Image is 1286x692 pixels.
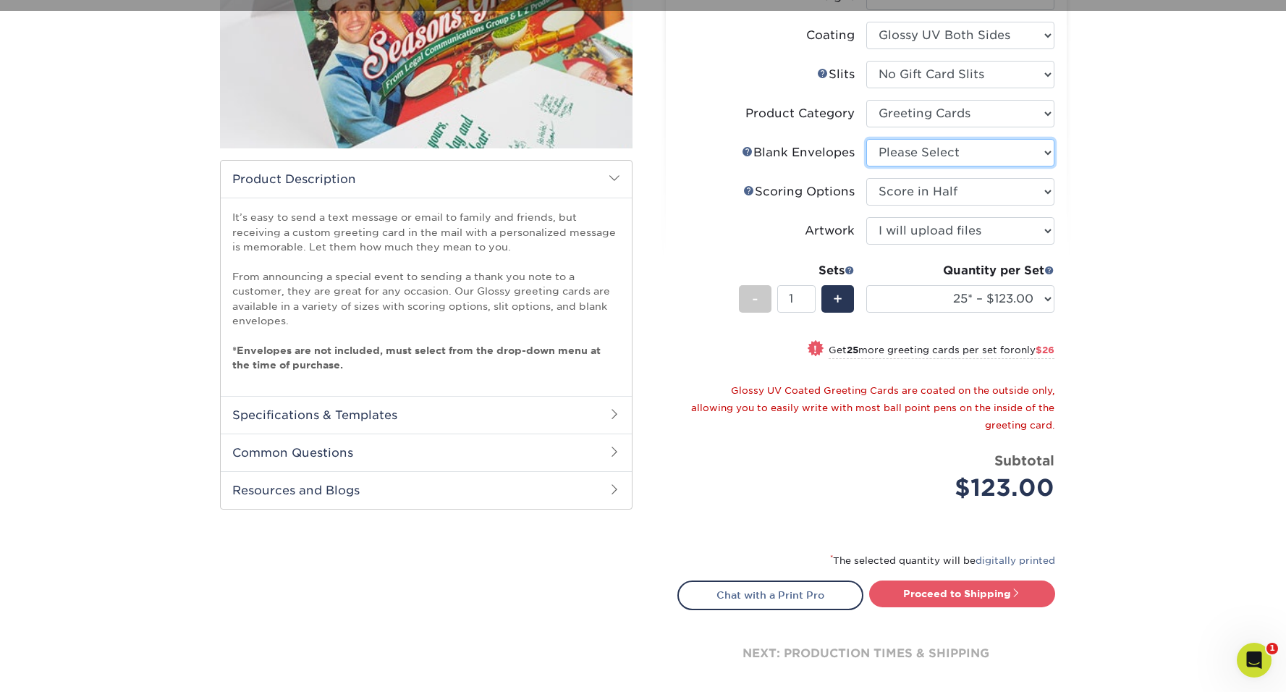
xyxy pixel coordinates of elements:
[1237,643,1272,678] iframe: Intercom live chat
[221,161,632,198] h2: Product Description
[830,555,1055,566] small: The selected quantity will be
[742,144,855,161] div: Blank Envelopes
[4,648,123,687] iframe: Google Customer Reviews
[976,555,1055,566] a: digitally printed
[1266,643,1278,654] span: 1
[806,27,855,44] div: Coating
[1036,345,1054,355] span: $26
[691,385,1054,431] small: Glossy UV Coated Greeting Cards are coated on the outside only, allowing you to easily write with...
[221,396,632,434] h2: Specifications & Templates
[221,471,632,509] h2: Resources and Blogs
[745,105,855,122] div: Product Category
[833,288,842,310] span: +
[817,66,855,83] div: Slits
[743,183,855,201] div: Scoring Options
[829,345,1054,359] small: Get more greeting cards per set for
[1015,345,1054,355] span: only
[813,342,817,357] span: !
[805,222,855,240] div: Artwork
[232,345,601,371] strong: *Envelopes are not included, must select from the drop-down menu at the time of purchase.
[221,434,632,471] h2: Common Questions
[677,581,863,609] a: Chat with a Print Pro
[869,581,1055,607] a: Proceed to Shipping
[847,345,858,355] strong: 25
[994,452,1054,468] strong: Subtotal
[739,262,855,279] div: Sets
[752,288,758,310] span: -
[232,210,620,372] p: It’s easy to send a text message or email to family and friends, but receiving a custom greeting ...
[877,471,1054,505] div: $123.00
[866,262,1054,279] div: Quantity per Set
